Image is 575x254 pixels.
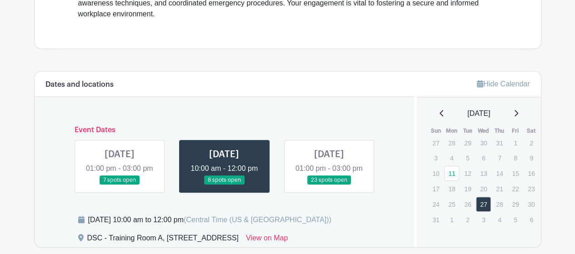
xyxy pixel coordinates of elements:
p: 28 [444,136,459,150]
p: 19 [460,182,475,196]
th: Wed [475,126,491,135]
p: 10 [428,166,443,180]
div: [DATE] 10:00 am to 12:00 pm [88,214,331,225]
p: 29 [508,197,523,211]
th: Thu [491,126,507,135]
p: 1 [508,136,523,150]
p: 31 [492,136,507,150]
p: 1 [444,213,459,227]
p: 21 [492,182,507,196]
p: 8 [508,151,523,165]
p: 6 [476,151,491,165]
p: 24 [428,197,443,211]
h6: Event Dates [67,126,382,134]
h6: Dates and locations [45,80,114,89]
p: 17 [428,182,443,196]
a: Hide Calendar [477,80,530,88]
th: Mon [444,126,460,135]
p: 4 [444,151,459,165]
p: 6 [524,213,539,227]
a: 27 [476,197,491,212]
p: 23 [524,182,539,196]
th: Sat [523,126,539,135]
p: 18 [444,182,459,196]
p: 13 [476,166,491,180]
p: 31 [428,213,443,227]
p: 9 [524,151,539,165]
p: 15 [508,166,523,180]
a: View on Map [246,233,288,247]
p: 14 [492,166,507,180]
span: (Central Time (US & [GEOGRAPHIC_DATA])) [184,216,331,224]
p: 25 [444,197,459,211]
p: 26 [460,197,475,211]
a: 11 [444,166,459,181]
p: 27 [428,136,443,150]
p: 5 [508,213,523,227]
p: 20 [476,182,491,196]
p: 12 [460,166,475,180]
p: 7 [492,151,507,165]
p: 22 [508,182,523,196]
p: 3 [428,151,443,165]
p: 2 [460,213,475,227]
p: 4 [492,213,507,227]
p: 2 [524,136,539,150]
p: 28 [492,197,507,211]
p: 5 [460,151,475,165]
div: DSC - Training Room A, [STREET_ADDRESS] [87,233,239,247]
p: 3 [476,213,491,227]
th: Tue [460,126,475,135]
th: Fri [507,126,523,135]
p: 30 [524,197,539,211]
p: 30 [476,136,491,150]
span: [DATE] [467,108,490,119]
th: Sun [428,126,444,135]
p: 29 [460,136,475,150]
p: 16 [524,166,539,180]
